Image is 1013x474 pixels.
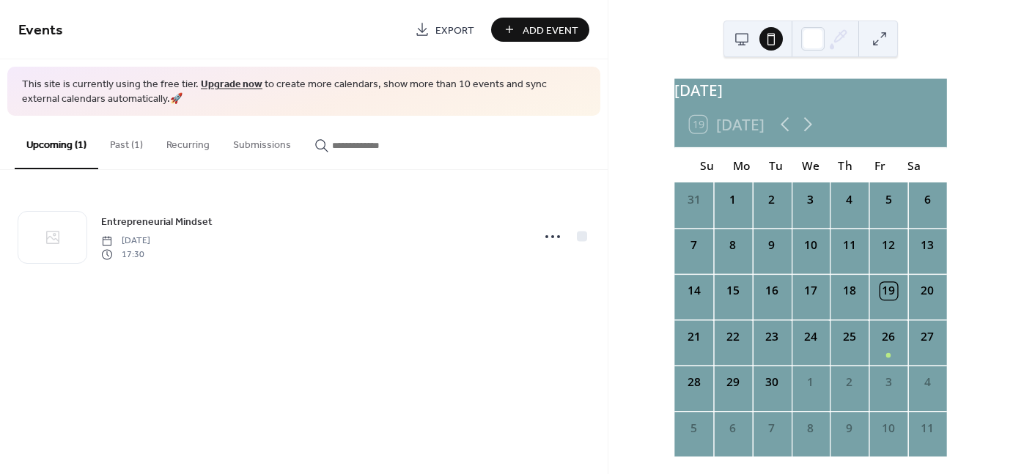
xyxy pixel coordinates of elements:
div: 7 [685,237,702,253]
div: 4 [841,191,858,208]
span: Entrepreneurial Mindset [101,215,213,230]
div: 8 [802,420,819,437]
div: 1 [724,191,741,208]
div: Tu [759,148,793,182]
div: 14 [685,283,702,300]
span: 17:30 [101,248,150,261]
div: 30 [763,374,780,390]
button: Add Event [491,18,589,42]
button: Recurring [155,116,221,168]
div: 10 [802,237,819,253]
div: [DATE] [674,78,947,101]
div: Su [690,148,724,182]
div: 16 [763,283,780,300]
div: 27 [919,328,936,345]
div: 24 [802,328,819,345]
div: 31 [685,191,702,208]
div: 6 [919,191,936,208]
div: 10 [880,420,897,437]
div: 20 [919,283,936,300]
button: Upcoming (1) [15,116,98,169]
div: 5 [685,420,702,437]
div: 18 [841,283,858,300]
div: 23 [763,328,780,345]
div: Mo [724,148,759,182]
div: 19 [880,283,897,300]
span: Events [18,16,63,45]
div: 6 [724,420,741,437]
div: 7 [763,420,780,437]
div: 4 [919,374,936,390]
a: Upgrade now [201,75,262,95]
div: 22 [724,328,741,345]
div: 13 [919,237,936,253]
div: 3 [880,374,897,390]
div: 8 [724,237,741,253]
div: 15 [724,283,741,300]
div: 29 [724,374,741,390]
div: 25 [841,328,858,345]
div: Fr [863,148,897,182]
div: 21 [685,328,702,345]
button: Submissions [221,116,303,168]
div: 5 [880,191,897,208]
span: This site is currently using the free tier. to create more calendars, show more than 10 events an... [22,78,586,106]
div: 12 [880,237,897,253]
div: 9 [841,420,858,437]
a: Export [404,18,485,42]
div: Th [828,148,863,182]
div: Sa [897,148,932,182]
div: 17 [802,283,819,300]
a: Entrepreneurial Mindset [101,213,213,230]
div: 1 [802,374,819,390]
div: 9 [763,237,780,253]
span: Export [435,23,474,38]
div: We [793,148,828,182]
span: Add Event [523,23,578,38]
div: 11 [919,420,936,437]
button: Past (1) [98,116,155,168]
div: 3 [802,191,819,208]
div: 2 [841,374,858,390]
div: 11 [841,237,858,253]
div: 26 [880,328,897,345]
span: [DATE] [101,234,150,248]
div: 28 [685,374,702,390]
div: 2 [763,191,780,208]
